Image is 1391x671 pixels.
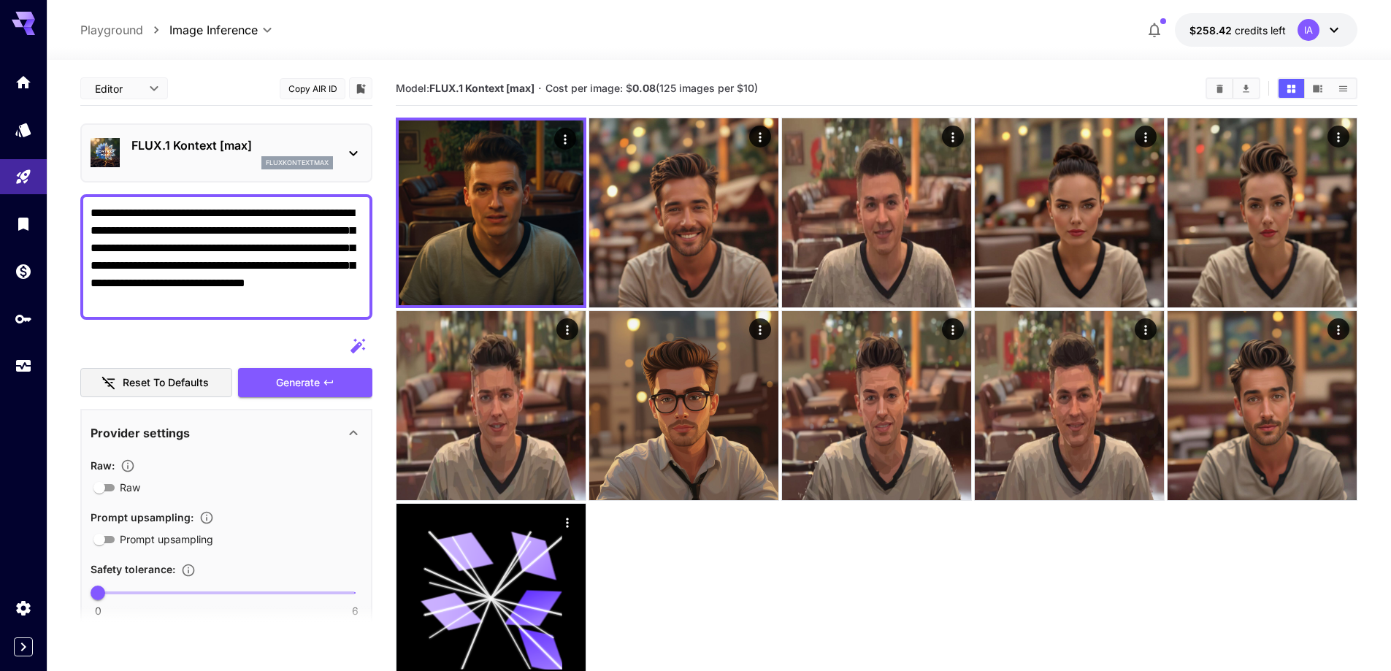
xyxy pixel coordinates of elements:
div: Clear ImagesDownload All [1206,77,1260,99]
button: Clear Images [1207,79,1233,98]
div: Actions [749,318,771,340]
button: Controls the tolerance level for input and output content moderation. Lower values apply stricter... [175,563,202,578]
span: Model: [396,82,534,94]
span: Editor [95,81,140,96]
div: Settings [15,599,32,617]
img: Z [399,120,583,305]
span: Safety tolerance : [91,563,175,575]
div: Actions [1327,318,1349,340]
div: Show images in grid viewShow images in video viewShow images in list view [1277,77,1357,99]
div: Actions [942,318,964,340]
img: Z [589,311,778,500]
div: Library [15,215,32,233]
div: Actions [1135,126,1157,147]
button: Show images in grid view [1279,79,1304,98]
img: 2Q== [975,118,1164,307]
img: 2Q== [1168,311,1357,500]
span: Prompt upsampling [120,532,213,547]
div: Usage [15,357,32,375]
div: IA [1298,19,1319,41]
button: Add to library [354,80,367,97]
p: · [538,80,542,97]
div: Actions [554,128,576,150]
a: Playground [80,21,143,39]
b: FLUX.1 Kontext [max] [429,82,534,94]
div: FLUX.1 Kontext [max]fluxkontextmax [91,131,362,175]
div: Home [15,73,32,91]
button: Show images in video view [1305,79,1330,98]
div: $258.42006 [1189,23,1286,38]
div: Playground [15,168,32,186]
span: Prompt upsampling : [91,511,193,524]
img: 9k= [1168,118,1357,307]
button: Copy AIR ID [280,78,345,99]
button: Show images in list view [1330,79,1356,98]
span: $258.42 [1189,24,1235,37]
button: $258.42006IA [1175,13,1357,47]
span: Image Inference [169,21,258,39]
button: Enables automatic enhancement and expansion of the input prompt to improve generation quality and... [193,510,220,525]
p: Provider settings [91,424,190,442]
span: Generate [276,374,320,392]
div: Actions [749,126,771,147]
div: Actions [556,318,578,340]
div: Actions [1327,126,1349,147]
div: Provider settings [91,415,362,450]
p: fluxkontextmax [266,158,329,168]
div: Wallet [15,262,32,280]
img: Z [975,311,1164,500]
button: Download All [1233,79,1259,98]
img: 9k= [396,311,586,500]
span: Raw [120,480,140,495]
nav: breadcrumb [80,21,169,39]
div: Actions [556,511,578,533]
p: FLUX.1 Kontext [max] [131,137,333,154]
button: Controls the level of post-processing applied to generated images. [115,459,141,473]
div: Models [15,120,32,139]
img: 2Q== [782,311,971,500]
span: Raw : [91,459,115,472]
span: 6 [352,604,359,618]
span: Cost per image: $ (125 images per $10) [545,82,758,94]
div: Actions [1135,318,1157,340]
button: Expand sidebar [14,637,33,656]
img: Z [589,118,778,307]
div: Actions [942,126,964,147]
span: credits left [1235,24,1286,37]
button: Reset to defaults [80,368,232,398]
button: Generate [238,368,372,398]
img: Z [782,118,971,307]
div: API Keys [15,310,32,328]
b: 0.08 [632,82,656,94]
